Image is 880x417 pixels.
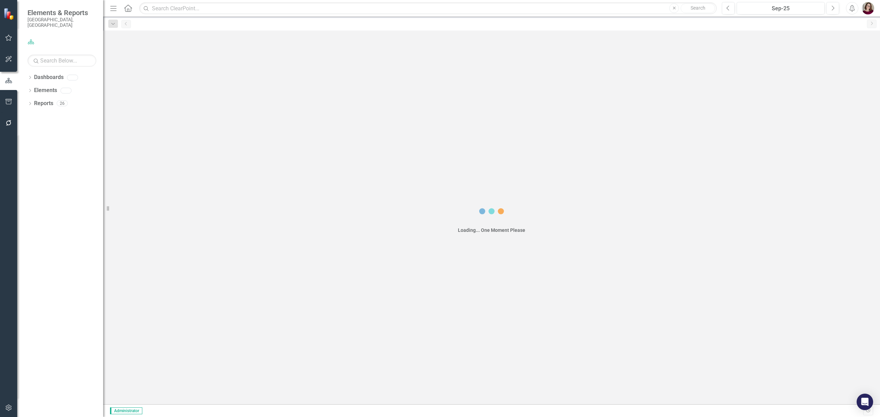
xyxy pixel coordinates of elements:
a: Reports [34,100,53,108]
span: Administrator [110,407,142,414]
button: Search [681,3,715,13]
div: Loading... One Moment Please [458,227,525,234]
div: Sep-25 [739,4,822,13]
span: Elements & Reports [27,9,96,17]
button: Sep-25 [737,2,825,14]
input: Search Below... [27,55,96,67]
img: Sarahjean Schluechtermann [862,2,874,14]
span: Search [691,5,705,11]
small: [GEOGRAPHIC_DATA], [GEOGRAPHIC_DATA] [27,17,96,28]
div: Open Intercom Messenger [857,394,873,410]
img: ClearPoint Strategy [3,8,15,20]
input: Search ClearPoint... [139,2,717,14]
a: Elements [34,87,57,94]
a: Dashboards [34,74,64,81]
div: 26 [57,101,68,106]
